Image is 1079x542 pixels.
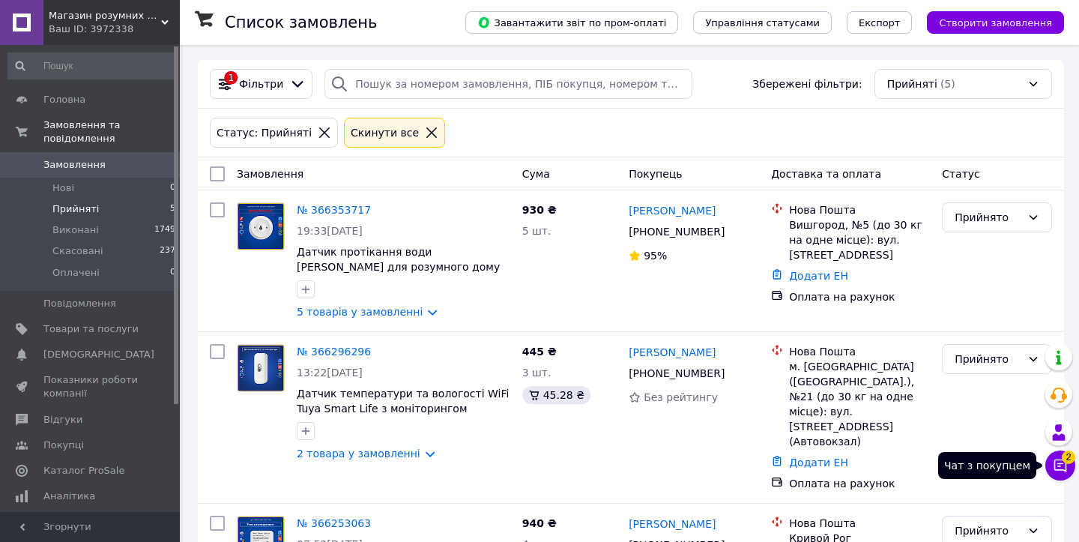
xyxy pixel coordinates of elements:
[237,344,285,392] a: Фото товару
[522,204,557,216] span: 930 ₴
[214,124,315,141] div: Статус: Прийняті
[43,158,106,172] span: Замовлення
[297,246,502,303] a: Датчик протікання води [PERSON_NAME] для розумного дому Smart Life – сповіщення на смартфон про в...
[887,76,937,91] span: Прийняті
[297,388,509,445] a: Датчик температури та вологості WiFi Tuya Smart Life з моніторингом клімату та підтримкою Alexa G...
[752,76,862,91] span: Збережені фільтри:
[297,306,423,318] a: 5 товарів у замовленні
[522,346,557,358] span: 445 ₴
[629,203,716,218] a: [PERSON_NAME]
[297,517,371,529] a: № 366253063
[237,168,303,180] span: Замовлення
[43,118,180,145] span: Замовлення та повідомлення
[160,244,175,258] span: 237
[52,202,99,216] span: Прийняті
[859,17,901,28] span: Експорт
[170,181,175,195] span: 0
[522,168,550,180] span: Cума
[154,223,175,237] span: 1749
[644,250,667,262] span: 95%
[629,345,716,360] a: [PERSON_NAME]
[348,124,422,141] div: Cкинути все
[940,78,955,90] span: (5)
[789,476,930,491] div: Оплата на рахунок
[49,9,161,22] span: Магазин розумних девайсів Tuya Smart Life UA
[522,225,551,237] span: 5 шт.
[789,217,930,262] div: Вишгород, №5 (до 30 кг на одне місце): вул. [STREET_ADDRESS]
[771,168,881,180] span: Доставка та оплата
[237,202,285,250] a: Фото товару
[629,168,682,180] span: Покупець
[626,363,728,384] div: [PHONE_NUMBER]
[789,457,848,469] a: Додати ЕН
[789,289,930,304] div: Оплата на рахунок
[43,464,124,478] span: Каталог ProSale
[789,202,930,217] div: Нова Пошта
[297,367,363,379] span: 13:22[DATE]
[629,517,716,532] a: [PERSON_NAME]
[238,345,284,391] img: Фото товару
[693,11,832,34] button: Управління статусами
[789,516,930,531] div: Нова Пошта
[297,448,420,460] a: 2 товара у замовленні
[43,439,84,452] span: Покупці
[789,344,930,359] div: Нова Пошта
[297,346,371,358] a: № 366296296
[43,93,85,106] span: Головна
[522,386,590,404] div: 45.28 ₴
[170,202,175,216] span: 5
[52,266,100,280] span: Оплачені
[170,266,175,280] span: 0
[477,16,666,29] span: Завантажити звіт по пром-оплаті
[705,17,820,28] span: Управління статусами
[955,209,1021,226] div: Прийнято
[1062,448,1075,461] span: 2
[225,13,377,31] h1: Список замовлень
[238,203,284,250] img: Фото товару
[239,76,283,91] span: Фільтри
[7,52,177,79] input: Пошук
[942,168,980,180] span: Статус
[522,367,551,379] span: 3 шт.
[43,373,139,400] span: Показники роботи компанії
[43,490,95,503] span: Аналітика
[626,221,728,242] div: [PHONE_NUMBER]
[297,225,363,237] span: 19:33[DATE]
[324,69,692,99] input: Пошук за номером замовлення, ПІБ покупця, номером телефону, Email, номером накладної
[522,517,557,529] span: 940 ₴
[49,22,180,36] div: Ваш ID: 3972338
[847,11,913,34] button: Експорт
[789,270,848,282] a: Додати ЕН
[43,322,139,336] span: Товари та послуги
[43,348,154,361] span: [DEMOGRAPHIC_DATA]
[52,181,74,195] span: Нові
[927,11,1064,34] button: Створити замовлення
[297,204,371,216] a: № 366353717
[955,523,1021,539] div: Прийнято
[939,17,1052,28] span: Створити замовлення
[644,391,718,403] span: Без рейтингу
[43,297,116,310] span: Повідомлення
[955,351,1021,367] div: Прийнято
[465,11,678,34] button: Завантажити звіт по пром-оплаті
[789,359,930,449] div: м. [GEOGRAPHIC_DATA] ([GEOGRAPHIC_DATA].), №21 (до 30 кг на одне місце): вул. [STREET_ADDRESS] (А...
[938,452,1036,479] div: Чат з покупцем
[52,223,99,237] span: Виконані
[1045,451,1075,481] button: Чат з покупцем2
[912,16,1064,28] a: Створити замовлення
[52,244,103,258] span: Скасовані
[43,413,82,427] span: Відгуки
